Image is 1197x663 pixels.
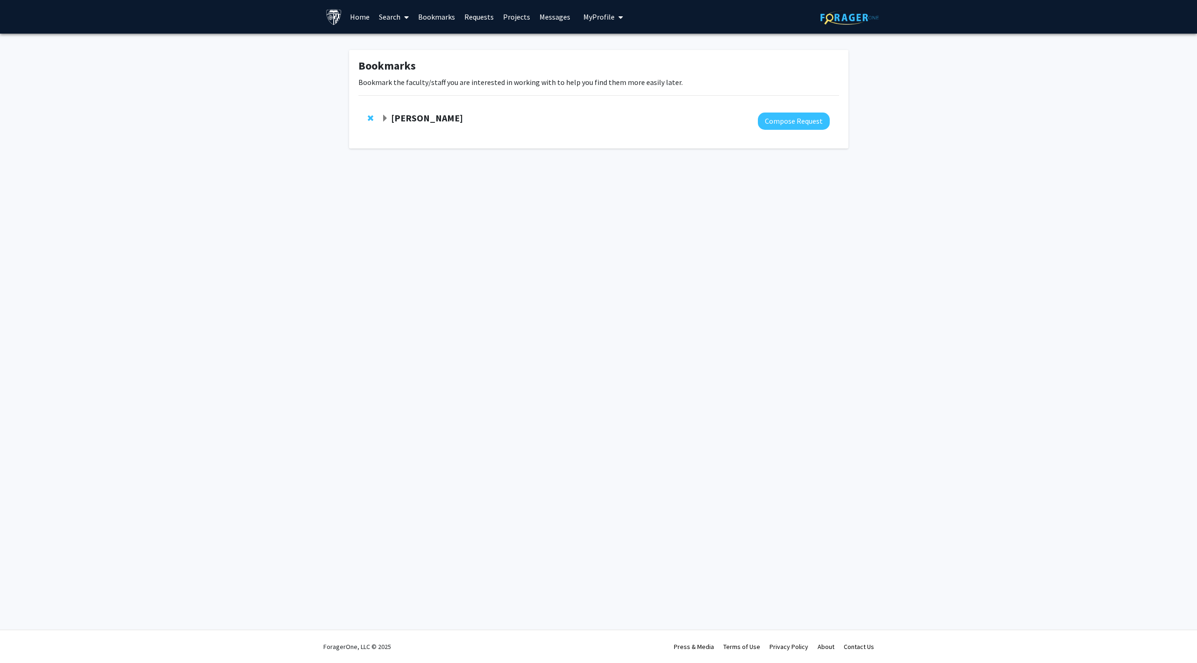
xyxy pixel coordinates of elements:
a: Requests [460,0,498,33]
button: Compose Request to Amir Kashani [758,113,830,130]
span: My Profile [583,12,615,21]
h1: Bookmarks [358,59,839,73]
a: Bookmarks [413,0,460,33]
img: Johns Hopkins University Logo [326,9,342,25]
a: Projects [498,0,535,33]
a: Privacy Policy [770,642,808,651]
a: Contact Us [844,642,874,651]
p: Bookmark the faculty/staff you are interested in working with to help you find them more easily l... [358,77,839,88]
a: Press & Media [674,642,714,651]
span: Expand Amir Kashani Bookmark [381,115,389,122]
a: Messages [535,0,575,33]
a: Terms of Use [723,642,760,651]
strong: [PERSON_NAME] [391,112,463,124]
div: ForagerOne, LLC © 2025 [323,630,391,663]
span: Remove Amir Kashani from bookmarks [368,114,373,122]
img: ForagerOne Logo [820,10,879,25]
a: About [818,642,834,651]
a: Home [345,0,374,33]
a: Search [374,0,413,33]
